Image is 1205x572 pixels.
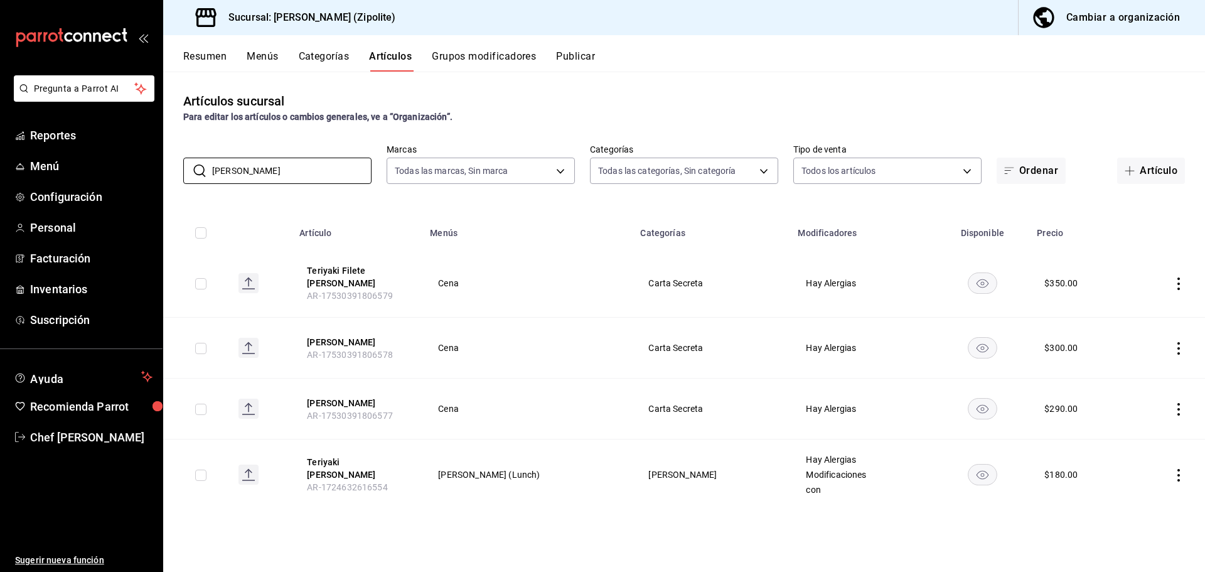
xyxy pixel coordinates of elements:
span: Recomienda Parrot [30,398,153,415]
span: Suscripción [30,311,153,328]
span: Todas las categorías, Sin categoría [598,165,736,177]
button: Publicar [556,50,595,72]
span: [PERSON_NAME] [648,470,774,479]
th: Artículo [292,209,422,249]
span: Hay Alergias [806,404,919,413]
span: Ayuda [30,369,136,384]
th: Menús [422,209,633,249]
span: Configuración [30,188,153,205]
button: edit-product-location [307,264,407,289]
span: Pregunta a Parrot AI [34,82,135,95]
button: actions [1172,469,1185,482]
span: Hay Alergias [806,279,919,288]
th: Modificadores [790,209,935,249]
button: Grupos modificadores [432,50,536,72]
div: navigation tabs [183,50,1205,72]
th: Disponible [935,209,1029,249]
span: Hay Alergias [806,343,919,352]
button: Resumen [183,50,227,72]
div: Cambiar a organización [1066,9,1180,26]
span: Facturación [30,250,153,267]
button: Ordenar [997,158,1066,184]
button: availability-product [968,273,997,294]
button: actions [1172,342,1185,355]
button: actions [1172,403,1185,416]
span: Carta Secreta [648,279,774,288]
button: edit-product-location [307,336,407,348]
span: AR-17530391806579 [307,291,393,301]
span: AR-1724632616554 [307,482,387,492]
span: Personal [30,219,153,236]
span: Modificaciones [806,470,919,479]
button: actions [1172,278,1185,290]
span: Carta Secreta [648,404,774,413]
span: Todos los artículos [801,165,876,177]
span: Sugerir nueva función [15,554,153,567]
th: Precio [1029,209,1130,249]
div: $ 290.00 [1044,402,1078,415]
span: Menú [30,158,153,175]
button: edit-product-location [307,456,407,481]
span: Todas las marcas, Sin marca [395,165,508,177]
span: Inventarios [30,281,153,298]
button: Artículo [1117,158,1185,184]
button: availability-product [968,337,997,359]
th: Categorías [633,209,790,249]
span: Carta Secreta [648,343,774,352]
a: Pregunta a Parrot AI [9,91,154,104]
span: con [806,485,919,494]
label: Categorías [590,145,778,154]
div: $ 300.00 [1044,342,1078,354]
button: Pregunta a Parrot AI [14,75,154,102]
label: Marcas [387,145,575,154]
button: availability-product [968,398,997,419]
button: open_drawer_menu [138,33,148,43]
button: Menús [247,50,278,72]
button: availability-product [968,464,997,485]
span: Cena [438,279,617,288]
div: $ 350.00 [1044,277,1078,289]
h3: Sucursal: [PERSON_NAME] (Zipolite) [218,10,395,25]
span: Cena [438,404,617,413]
button: Artículos [369,50,412,72]
span: Chef [PERSON_NAME] [30,429,153,446]
span: Cena [438,343,617,352]
span: AR-17530391806578 [307,350,393,360]
button: Categorías [299,50,350,72]
span: Reportes [30,127,153,144]
input: Buscar artículo [212,158,372,183]
span: Hay Alergias [806,455,919,464]
label: Tipo de venta [793,145,982,154]
span: [PERSON_NAME] (Lunch) [438,470,617,479]
span: AR-17530391806577 [307,411,393,421]
div: $ 180.00 [1044,468,1078,481]
div: Artículos sucursal [183,92,284,111]
button: edit-product-location [307,397,407,409]
strong: Para editar los artículos o cambios generales, ve a “Organización”. [183,112,453,122]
